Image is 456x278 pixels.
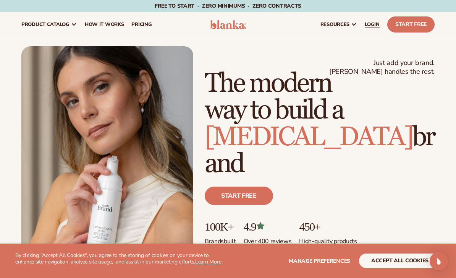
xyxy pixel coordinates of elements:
[299,220,357,233] p: 450+
[361,12,383,37] a: LOGIN
[195,258,221,265] a: Learn More
[21,21,70,28] span: product catalog
[205,220,236,233] p: 100K+
[289,254,350,268] button: Manage preferences
[430,252,448,270] div: Open Intercom Messenger
[387,16,435,33] a: Start Free
[320,21,349,28] span: resources
[21,46,193,263] img: Female holding tanning mousse.
[131,21,152,28] span: pricing
[329,59,435,76] span: Just add your brand. [PERSON_NAME] handles the rest.
[205,187,273,205] a: Start free
[299,233,357,245] p: High-quality products
[155,2,301,10] span: Free to start · ZERO minimums · ZERO contracts
[244,220,292,233] p: 4.9
[205,121,412,153] span: [MEDICAL_DATA]
[18,12,81,37] a: product catalog
[15,252,228,265] p: By clicking "Accept All Cookies", you agree to the storing of cookies on your device to enhance s...
[244,233,292,245] p: Over 400 reviews
[81,12,128,37] a: How It Works
[210,20,246,29] img: logo
[317,12,361,37] a: resources
[205,70,435,177] h1: The modern way to build a brand
[205,233,236,245] p: Brands built
[85,21,124,28] span: How It Works
[365,21,380,28] span: LOGIN
[359,254,441,268] button: accept all cookies
[128,12,155,37] a: pricing
[289,257,350,265] span: Manage preferences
